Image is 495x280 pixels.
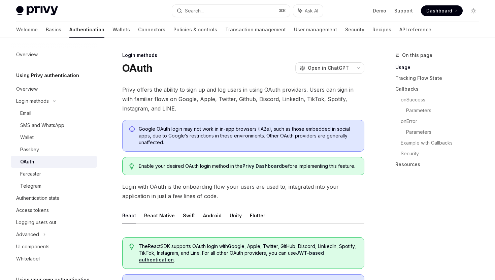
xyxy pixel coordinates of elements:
[11,192,97,204] a: Authentication state
[11,107,97,119] a: Email
[16,51,38,59] div: Overview
[144,208,175,223] button: React Native
[16,194,60,202] div: Authentication state
[129,163,134,169] svg: Tip
[173,22,217,38] a: Policies & controls
[11,168,97,180] a: Farcaster
[122,182,364,201] span: Login with OAuth is the onboarding flow your users are used to, integrated into your application ...
[395,84,484,94] a: Callbacks
[20,121,64,129] div: SMS and WhatsApp
[401,116,484,127] a: onError
[11,144,97,156] a: Passkey
[399,22,431,38] a: API reference
[426,7,452,14] span: Dashboard
[139,126,357,146] span: Google OAuth login may not work in in-app browsers (IABs), such as those embedded in social apps,...
[122,62,152,74] h1: OAuth
[16,22,38,38] a: Welcome
[185,7,204,15] div: Search...
[183,208,195,223] button: Swift
[46,22,61,38] a: Basics
[122,208,136,223] button: React
[295,62,353,74] button: Open in ChatGPT
[16,255,40,263] div: Whitelabel
[242,163,282,169] a: Privy Dashboard
[20,158,34,166] div: OAuth
[225,22,286,38] a: Transaction management
[406,105,484,116] a: Parameters
[294,22,337,38] a: User management
[172,5,290,17] button: Search...⌘K
[11,241,97,253] a: UI components
[279,8,286,13] span: ⌘ K
[112,22,130,38] a: Wallets
[69,22,104,38] a: Authentication
[230,208,242,223] button: Unity
[16,71,79,80] h5: Using Privy authentication
[395,62,484,73] a: Usage
[11,119,97,131] a: SMS and WhatsApp
[402,51,432,59] span: On this page
[138,22,165,38] a: Connectors
[16,85,38,93] div: Overview
[308,65,349,71] span: Open in ChatGPT
[293,5,323,17] button: Ask AI
[11,253,97,265] a: Whitelabel
[468,5,479,16] button: Toggle dark mode
[16,6,58,15] img: light logo
[373,7,386,14] a: Demo
[20,109,31,117] div: Email
[11,49,97,61] a: Overview
[16,97,49,105] div: Login methods
[203,208,222,223] button: Android
[16,218,56,226] div: Logging users out
[395,73,484,84] a: Tracking Flow State
[406,127,484,137] a: Parameters
[11,216,97,228] a: Logging users out
[401,137,484,148] a: Example with Callbacks
[394,7,413,14] a: Support
[305,7,318,14] span: Ask AI
[122,85,364,113] span: Privy offers the ability to sign up and log users in using OAuth providers. Users can sign in wit...
[129,244,134,250] svg: Tip
[16,230,39,239] div: Advanced
[20,133,34,142] div: Wallet
[345,22,364,38] a: Security
[16,206,49,214] div: Access tokens
[421,5,463,16] a: Dashboard
[139,163,357,169] span: Enable your desired OAuth login method in the before implementing this feature.
[372,22,391,38] a: Recipes
[11,83,97,95] a: Overview
[395,159,484,170] a: Resources
[129,126,136,133] svg: Info
[250,208,265,223] button: Flutter
[20,170,41,178] div: Farcaster
[11,180,97,192] a: Telegram
[20,182,41,190] div: Telegram
[401,148,484,159] a: Security
[139,243,357,263] span: The React SDK supports OAuth login with Google, Apple, Twitter, GitHub, Discord, LinkedIn, Spotif...
[11,156,97,168] a: OAuth
[16,243,49,251] div: UI components
[11,204,97,216] a: Access tokens
[401,94,484,105] a: onSuccess
[20,146,39,154] div: Passkey
[122,52,364,59] div: Login methods
[11,131,97,144] a: Wallet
